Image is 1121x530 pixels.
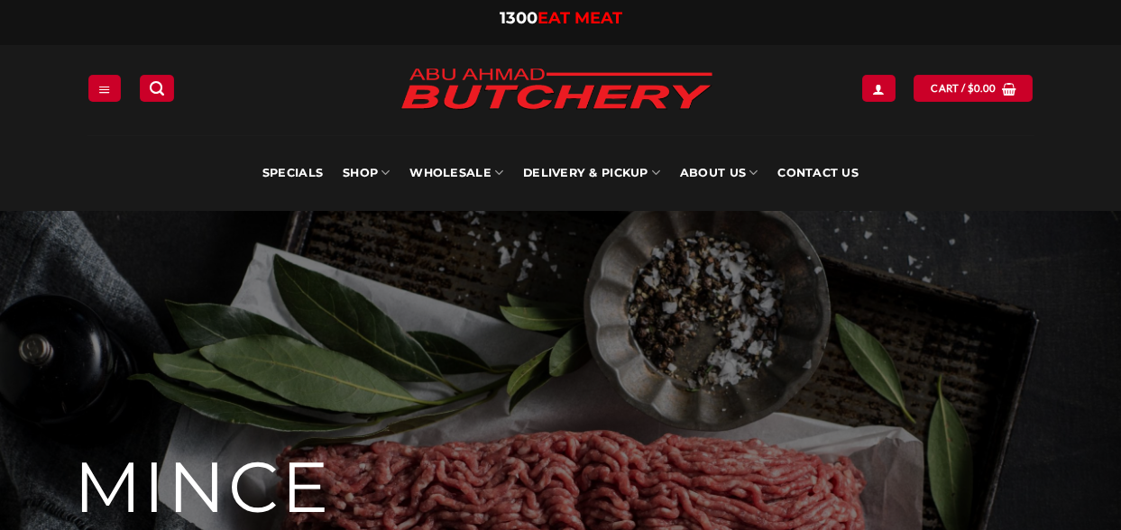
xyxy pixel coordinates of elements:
[862,75,895,101] a: Login
[914,75,1033,101] a: View cart
[500,8,538,28] span: 1300
[500,8,622,28] a: 1300EAT MEAT
[343,135,390,211] a: SHOP
[88,75,121,101] a: Menu
[777,135,859,211] a: Contact Us
[538,8,622,28] span: EAT MEAT
[262,135,323,211] a: Specials
[931,80,996,96] span: Cart /
[140,75,174,101] a: Search
[968,82,997,94] bdi: 0.00
[409,135,503,211] a: Wholesale
[523,135,660,211] a: Delivery & Pickup
[968,80,974,96] span: $
[385,56,728,124] img: Abu Ahmad Butchery
[680,135,758,211] a: About Us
